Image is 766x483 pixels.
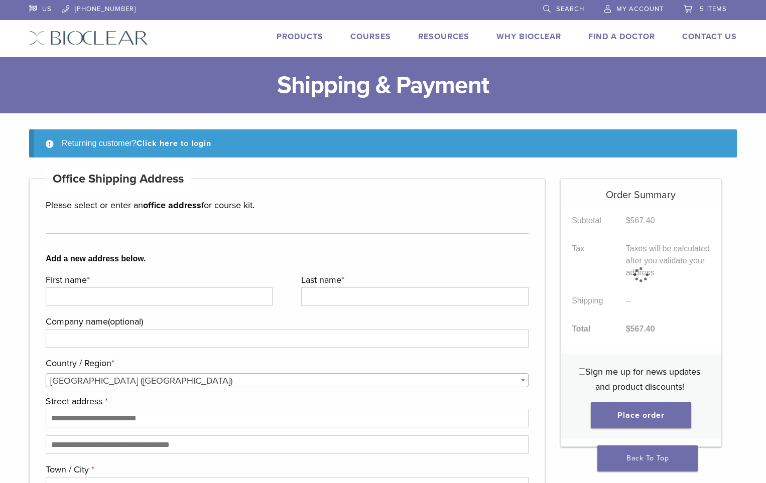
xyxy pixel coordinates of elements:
p: Please select or enter an for course kit. [46,198,529,213]
label: Country / Region [46,356,526,371]
label: Town / City [46,462,526,477]
a: Why Bioclear [496,32,561,42]
a: Back To Top [597,445,698,471]
label: Street address [46,394,526,409]
a: Products [277,32,323,42]
a: Resources [418,32,469,42]
span: My Account [616,5,664,13]
img: Bioclear [29,31,148,45]
strong: office address [143,200,201,211]
span: Sign me up for news updates and product discounts! [585,366,700,392]
button: Place order [591,402,691,428]
a: Click here to login [137,138,211,148]
b: Add a new address below. [46,253,529,265]
label: Company name [46,314,526,329]
span: Search [556,5,584,13]
label: First name [46,272,270,287]
a: Find A Doctor [588,32,655,42]
span: Country / Region [46,373,529,387]
h5: Order Summary [561,179,722,201]
span: 5 items [700,5,727,13]
div: Returning customer? [29,129,737,157]
input: Sign me up for news updates and product discounts! [579,368,585,375]
label: Last name [301,272,526,287]
a: Courses [350,32,391,42]
h4: Office Shipping Address [46,167,191,191]
span: United States (US) [46,374,528,388]
span: (optional) [108,316,143,327]
a: Contact Us [682,32,737,42]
